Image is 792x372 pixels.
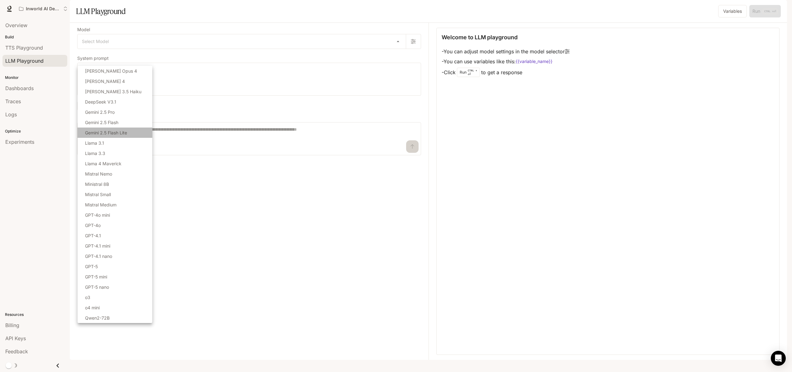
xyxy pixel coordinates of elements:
[85,212,110,218] p: GPT-4o mini
[85,253,112,259] p: GPT-4.1 nano
[85,304,100,311] p: o4 mini
[85,232,101,239] p: GPT-4.1
[85,109,115,115] p: Gemini 2.5 Pro
[85,119,118,126] p: Gemini 2.5 Flash
[85,222,101,229] p: GPT-4o
[85,191,111,198] p: Mistral Small
[85,129,127,136] p: Gemini 2.5 Flash Lite
[85,150,105,157] p: Llama 3.3
[85,181,109,187] p: Ministral 8B
[85,99,116,105] p: DeepSeek V3.1
[85,68,137,74] p: [PERSON_NAME] Opus 4
[85,263,98,270] p: GPT-5
[85,88,141,95] p: [PERSON_NAME] 3.5 Haiku
[85,201,116,208] p: Mistral Medium
[85,294,90,301] p: o3
[85,273,107,280] p: GPT-5 mini
[85,243,110,249] p: GPT-4.1 mini
[85,160,121,167] p: Llama 4 Maverick
[85,140,104,146] p: Llama 3.1
[85,315,110,321] p: Qwen2-72B
[85,171,112,177] p: Mistral Nemo
[85,284,109,290] p: GPT-5 nano
[85,78,125,85] p: [PERSON_NAME] 4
